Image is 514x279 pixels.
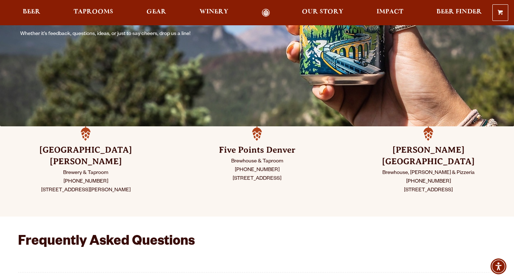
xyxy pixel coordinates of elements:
span: Impact [377,9,403,15]
p: Brewery & Taproom [PHONE_NUMBER] [STREET_ADDRESS][PERSON_NAME] [18,169,153,195]
a: Our Story [297,9,348,17]
span: Taprooms [74,9,113,15]
p: Brewhouse & Taproom [PHONE_NUMBER] [STREET_ADDRESS] [189,157,325,183]
a: Winery [195,9,233,17]
h3: Five Points Denver [189,144,325,156]
span: Our Story [302,9,343,15]
a: Impact [372,9,408,17]
a: Beer [18,9,45,17]
div: Accessibility Menu [491,258,506,274]
span: Beer Finder [436,9,482,15]
p: Whether it’s feedback, questions, ideas, or just to say cheers, drop us a line! [20,30,205,39]
a: Odell Home [252,9,279,17]
a: Beer Finder [432,9,487,17]
h2: Frequently Asked Questions [18,235,395,250]
a: Taprooms [69,9,118,17]
span: Beer [23,9,40,15]
span: Gear [146,9,166,15]
p: Brewhouse, [PERSON_NAME] & Pizzeria [PHONE_NUMBER] [STREET_ADDRESS] [361,169,496,195]
h3: [PERSON_NAME] [GEOGRAPHIC_DATA] [361,144,496,167]
h3: [GEOGRAPHIC_DATA][PERSON_NAME] [18,144,153,167]
a: Gear [142,9,171,17]
span: Winery [199,9,228,15]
